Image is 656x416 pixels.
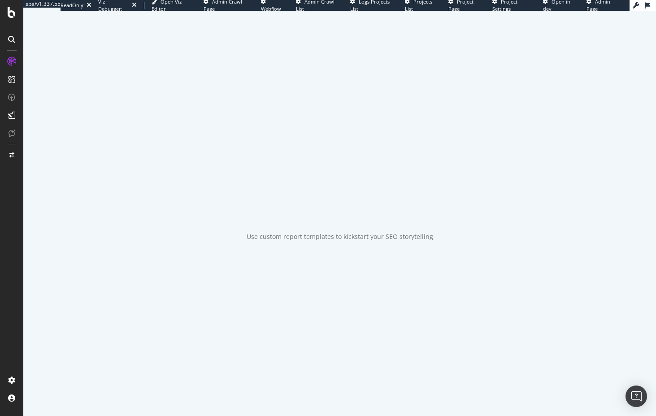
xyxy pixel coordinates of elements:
[61,2,85,9] div: ReadOnly:
[626,386,647,407] div: Open Intercom Messenger
[247,232,433,241] div: Use custom report templates to kickstart your SEO storytelling
[261,5,281,12] span: Webflow
[308,186,372,218] div: animation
